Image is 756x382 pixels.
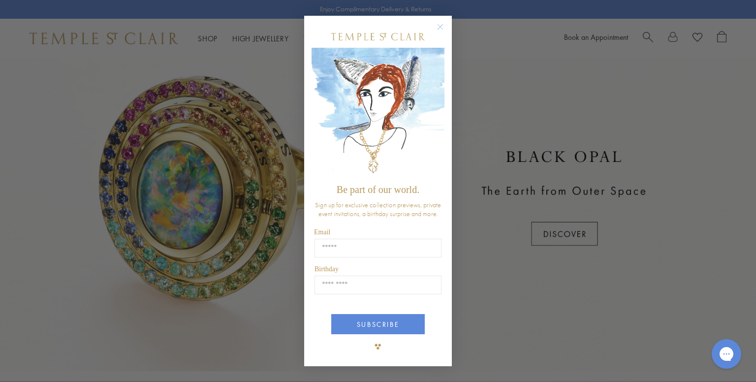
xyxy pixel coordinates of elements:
button: Close dialog [439,26,451,38]
img: Temple St. Clair [331,33,425,40]
span: Email [314,228,330,236]
span: Be part of our world. [337,184,419,195]
span: Birthday [315,265,339,273]
img: TSC [368,337,388,356]
button: SUBSCRIBE [331,314,425,334]
span: Sign up for exclusive collection previews, private event invitations, a birthday surprise and more. [315,200,441,218]
img: c4a9eb12-d91a-4d4a-8ee0-386386f4f338.jpeg [312,48,444,179]
iframe: Gorgias live chat messenger [707,336,746,372]
input: Email [315,239,441,257]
